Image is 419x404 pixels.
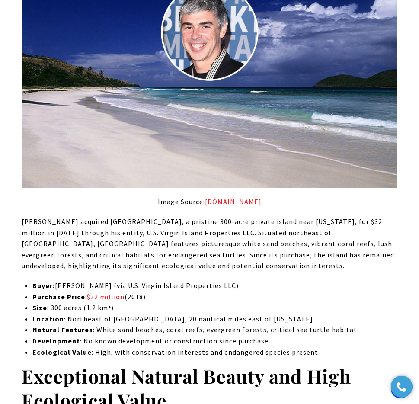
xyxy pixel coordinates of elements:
li: : No known development or construction since purchase [32,336,397,347]
strong: Size [32,303,47,312]
p: Image Source: [22,196,397,208]
li: : 300 acres (1.2 km²) [32,302,397,314]
strong: Ecological Value [32,348,92,356]
strong: Purchase Price [32,292,85,301]
li: : High, with conservation interests and endangered species present [32,347,397,358]
strong: Location [32,314,64,323]
strong: Natural Features [32,325,93,334]
li: : (2018) [32,292,397,303]
a: $32 million - open in a new tab [87,292,125,301]
strong: Buyer: [32,281,55,290]
p: [PERSON_NAME] acquired [GEOGRAPHIC_DATA], a pristine 300-acre private island near [US_STATE], for... [22,216,397,272]
li: : Northeast of [GEOGRAPHIC_DATA], 20 nautical miles east of [US_STATE] [32,314,397,325]
li: : White sand beaches, coral reefs, evergreen forests, critical sea turtle habitat [32,324,397,336]
a: yahoo.com - open in a new tab [205,197,262,206]
strong: Development [32,337,80,345]
li: [PERSON_NAME] (via U.S. Virgin Island Properties LLC) [32,280,397,292]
